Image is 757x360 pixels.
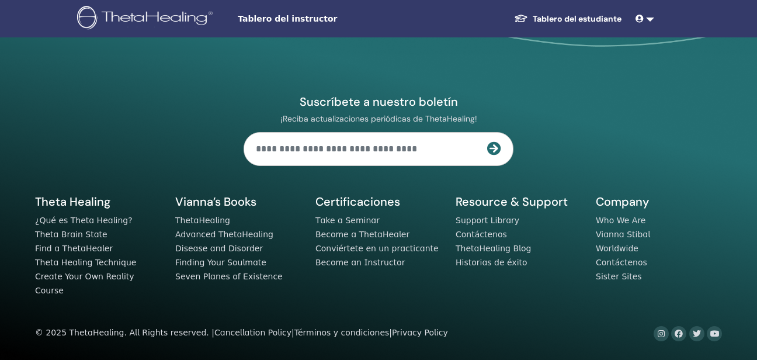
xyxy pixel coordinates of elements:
a: Privacy Policy [392,328,448,337]
h5: Certificaciones [315,194,442,209]
a: Tablero del estudiante [505,8,631,30]
a: Support Library [456,216,519,225]
a: Cancellation Policy [214,328,291,337]
span: Tablero del instructor [238,13,413,25]
a: Contáctenos [596,258,647,267]
a: Theta Healing Technique [35,258,136,267]
a: Vianna Stibal [596,230,650,239]
a: Conviértete en un practicante [315,244,439,253]
h4: Suscríbete a nuestro boletín [244,94,513,109]
img: graduation-cap-white.svg [514,13,528,23]
a: Sister Sites [596,272,642,281]
img: logo.png [77,6,217,32]
a: ThetaHealing [175,216,230,225]
a: Historias de éxito [456,258,527,267]
a: Become an Instructor [315,258,405,267]
a: Become a ThetaHealer [315,230,409,239]
a: Theta Brain State [35,230,107,239]
h5: Company [596,194,722,209]
a: Create Your Own Reality Course [35,272,134,295]
a: Find a ThetaHealer [35,244,113,253]
a: Disease and Disorder [175,244,263,253]
h5: Theta Healing [35,194,161,209]
a: ThetaHealing Blog [456,244,531,253]
p: ¡Reciba actualizaciones periódicas de ThetaHealing! [244,113,513,124]
a: Who We Are [596,216,645,225]
h5: Vianna’s Books [175,194,301,209]
a: Seven Planes of Existence [175,272,283,281]
a: Advanced ThetaHealing [175,230,273,239]
a: Take a Seminar [315,216,380,225]
a: Worldwide [596,244,638,253]
div: © 2025 ThetaHealing. All Rights reserved. | | | [35,326,448,340]
a: Términos y condiciones [294,328,390,337]
h5: Resource & Support [456,194,582,209]
a: Contáctenos [456,230,507,239]
a: ¿Qué es Theta Healing? [35,216,133,225]
a: Finding Your Soulmate [175,258,266,267]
